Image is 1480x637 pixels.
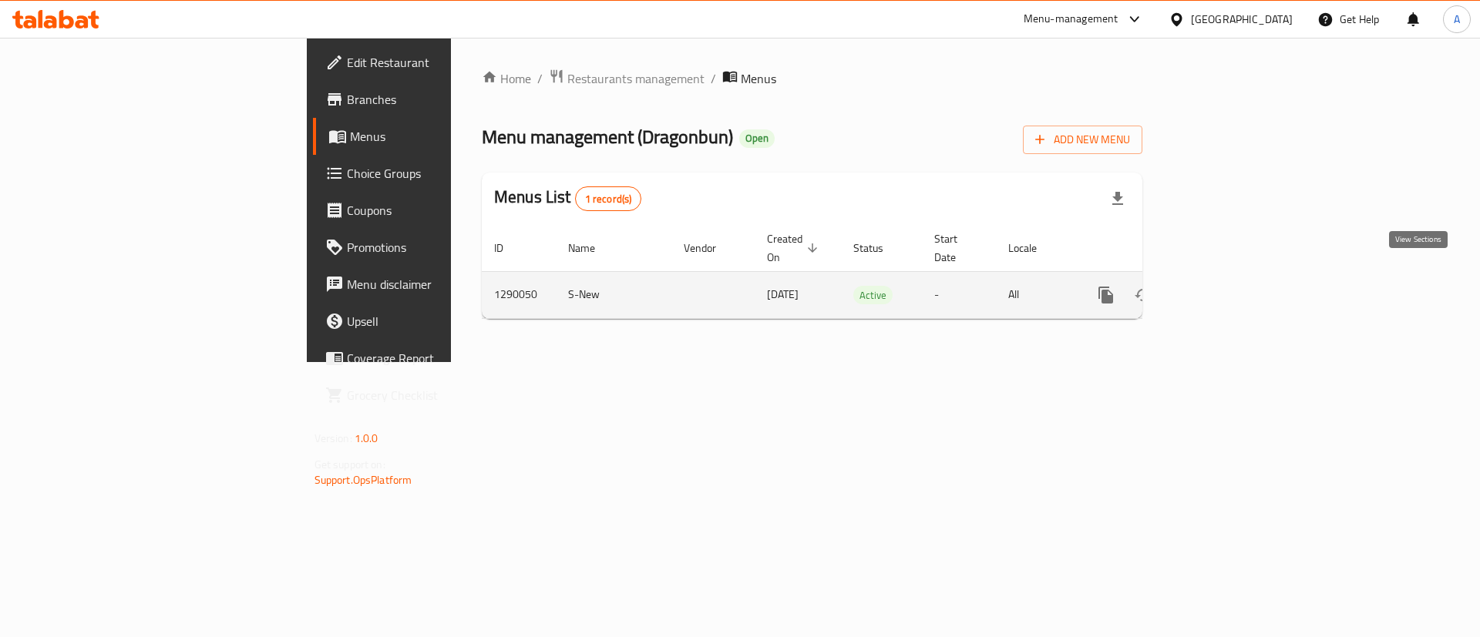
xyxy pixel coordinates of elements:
button: Add New Menu [1023,126,1142,154]
a: Edit Restaurant [313,44,554,81]
span: Restaurants management [567,69,705,88]
button: more [1088,277,1125,313]
td: S-New [556,271,671,318]
a: Choice Groups [313,155,554,192]
span: A [1454,11,1460,28]
span: 1 record(s) [576,192,641,206]
span: Start Date [934,230,977,267]
span: Version: [314,428,352,448]
div: Menu-management [1024,10,1118,28]
a: Support.OpsPlatform [314,470,412,490]
th: Actions [1075,225,1248,272]
span: Choice Groups [347,164,542,183]
li: / [711,69,716,88]
div: Open [739,129,775,148]
a: Branches [313,81,554,118]
span: Promotions [347,238,542,256]
span: Active [853,287,893,304]
td: - [922,271,996,318]
span: Menu management ( Dragonbun ) [482,119,733,154]
span: Upsell [347,312,542,330]
span: Grocery Checklist [347,386,542,404]
span: Get support on: [314,454,385,474]
span: Status [853,239,903,257]
span: ID [494,239,523,257]
a: Coupons [313,192,554,229]
h2: Menus List [494,186,641,211]
span: Coupons [347,201,542,220]
td: All [996,271,1075,318]
nav: breadcrumb [482,69,1142,89]
span: Vendor [684,239,736,257]
a: Menus [313,118,554,155]
div: Active [853,286,893,304]
div: Export file [1099,180,1136,217]
a: Upsell [313,303,554,340]
div: [GEOGRAPHIC_DATA] [1191,11,1293,28]
span: Menus [350,127,542,146]
div: Total records count [575,186,642,211]
table: enhanced table [482,225,1248,319]
a: Promotions [313,229,554,266]
a: Grocery Checklist [313,377,554,414]
button: Change Status [1125,277,1162,313]
span: Add New Menu [1035,130,1130,149]
a: Coverage Report [313,340,554,377]
a: Restaurants management [549,69,705,89]
span: Name [568,239,615,257]
span: Locale [1008,239,1057,257]
span: [DATE] [767,284,799,304]
span: 1.0.0 [355,428,378,448]
span: Edit Restaurant [347,53,542,72]
a: Menu disclaimer [313,266,554,303]
span: Menus [741,69,776,88]
span: Menu disclaimer [347,275,542,293]
span: Open [739,132,775,145]
span: Coverage Report [347,349,542,367]
span: Created On [767,230,822,267]
span: Branches [347,90,542,109]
